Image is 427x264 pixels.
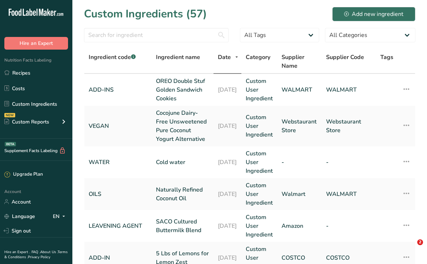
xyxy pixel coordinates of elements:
[344,10,403,18] div: Add new ingredient
[282,85,317,94] a: WALMART
[89,85,147,94] a: ADD-INS
[417,239,423,245] span: 2
[218,222,237,230] a: [DATE]
[380,53,393,62] span: Tags
[40,250,58,255] a: About Us .
[84,6,207,22] h1: Custom Ingredients (57)
[246,181,273,207] a: Custom User Ingredient
[4,210,35,223] a: Language
[218,85,237,94] a: [DATE]
[53,212,68,221] div: EN
[89,222,147,230] a: LEAVENING AGENT
[282,190,317,198] a: Walmart
[4,171,43,178] div: Upgrade Plan
[4,250,30,255] a: Hire an Expert .
[218,253,237,262] a: [DATE]
[156,53,200,62] span: Ingredient name
[28,255,50,260] a: Privacy Policy
[326,117,372,135] a: Webstaurant Store
[326,222,372,230] a: -
[246,77,273,103] a: Custom User Ingredient
[332,7,415,21] button: Add new ingredient
[218,190,237,198] a: [DATE]
[282,222,317,230] a: Amazon
[282,253,317,262] a: COSTCO
[4,113,15,117] div: NEW
[4,37,68,50] button: Hire an Expert
[89,122,147,130] a: VEGAN
[156,158,209,167] a: Cold water
[246,53,270,62] span: Category
[84,28,229,42] input: Search for ingredient
[218,158,237,167] a: [DATE]
[282,53,317,70] span: Supplier Name
[402,239,420,257] iframe: Intercom live chat
[156,77,209,103] a: OREO Double Stuf Golden Sandwich Cookies
[4,250,68,260] a: Terms & Conditions .
[4,118,49,126] div: Custom Reports
[326,253,372,262] a: COSTCO
[246,213,273,239] a: Custom User Ingredient
[326,85,372,94] a: WALMART
[89,190,147,198] a: OILS
[89,53,136,61] span: Ingredient code
[218,122,237,130] a: [DATE]
[282,158,317,167] a: -
[326,53,364,62] span: Supplier Code
[326,158,372,167] a: -
[246,149,273,175] a: Custom User Ingredient
[156,217,209,235] a: SACO Cultured Buttermilk Blend
[31,250,40,255] a: FAQ .
[89,253,147,262] a: ADD-IN
[5,142,16,146] div: BETA
[326,190,372,198] a: WALMART
[218,53,231,62] span: Date
[156,109,209,143] a: Cocojune Dairy-Free Unsweetened Pure Coconut Yogurt Alternative
[246,113,273,139] a: Custom User Ingredient
[156,185,209,203] a: Naturally Refined Coconut Oil
[89,158,147,167] a: WATER
[282,117,317,135] a: Webstaurant Store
